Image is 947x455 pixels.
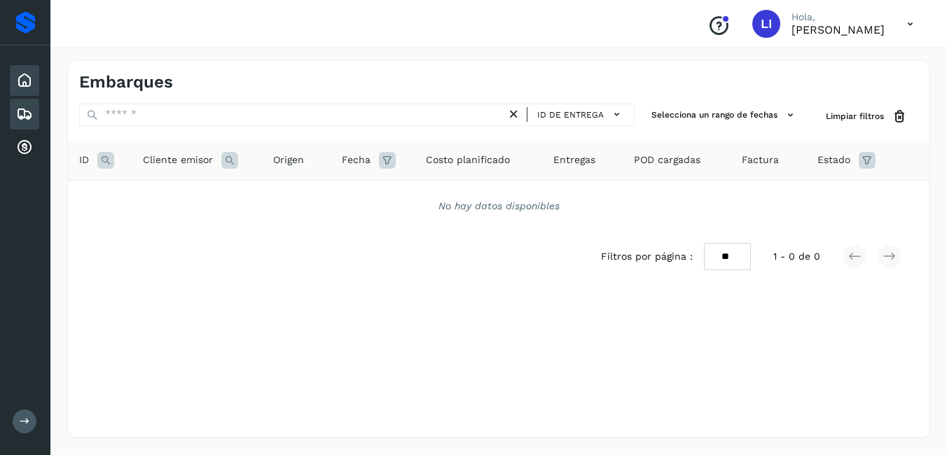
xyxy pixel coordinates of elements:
[815,104,918,129] button: Limpiar filtros
[79,153,89,167] span: ID
[426,153,510,167] span: Costo planificado
[10,132,39,163] div: Cuentas por cobrar
[773,249,820,264] span: 1 - 0 de 0
[646,104,803,127] button: Selecciona un rango de fechas
[792,11,885,23] p: Hola,
[143,153,213,167] span: Cliente emisor
[634,153,700,167] span: POD cargadas
[342,153,371,167] span: Fecha
[742,153,779,167] span: Factura
[10,65,39,96] div: Inicio
[817,153,850,167] span: Estado
[601,249,693,264] span: Filtros por página :
[86,199,911,213] div: No hay datos disponibles
[273,153,304,167] span: Origen
[537,108,604,121] span: ID de entrega
[79,72,173,92] h4: Embarques
[792,23,885,36] p: Lilian Ibarra Garcia
[533,104,628,125] button: ID de entrega
[10,99,39,129] div: Embarques
[553,153,595,167] span: Entregas
[826,110,884,122] span: Limpiar filtros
